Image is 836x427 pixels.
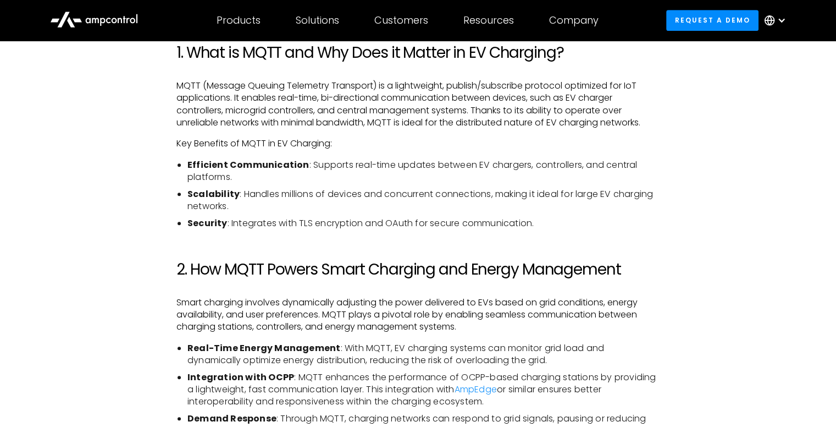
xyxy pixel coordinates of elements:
[176,43,660,62] h2: 1. What is MQTT and Why Does it Matter in EV Charging?
[217,14,261,26] div: Products
[187,158,309,171] strong: Efficient Communication
[296,14,339,26] div: Solutions
[374,14,428,26] div: Customers
[549,14,599,26] div: Company
[666,10,759,30] a: Request a demo
[187,159,660,184] li: : Supports real-time updates between EV chargers, controllers, and central platforms.
[176,260,660,279] h2: 2. How MQTT Powers Smart Charging and Energy Management
[454,383,496,396] a: AmpEdge
[187,217,660,229] li: : Integrates with TLS encryption and OAuth for secure communication.
[187,412,276,425] strong: Demand Response
[187,217,228,229] strong: Security
[176,138,660,150] p: Key Benefits of MQTT in EV Charging:
[176,297,660,333] p: Smart charging involves dynamically adjusting the power delivered to EVs based on grid conditions...
[187,188,660,213] li: : Handles millions of devices and concurrent connections, making it ideal for large EV charging n...
[187,371,660,408] li: : MQTT enhances the performance of OCPP-based charging stations by providing a lightweight, fast ...
[187,342,340,354] strong: Real-Time Energy Management
[463,14,514,26] div: Resources
[187,188,240,200] strong: Scalability
[176,80,660,129] p: MQTT (Message Queuing Telemetry Transport) is a lightweight, publish/subscribe protocol optimized...
[187,342,660,367] li: : With MQTT, EV charging systems can monitor grid load and dynamically optimize energy distributi...
[187,371,294,384] strong: Integration with OCPP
